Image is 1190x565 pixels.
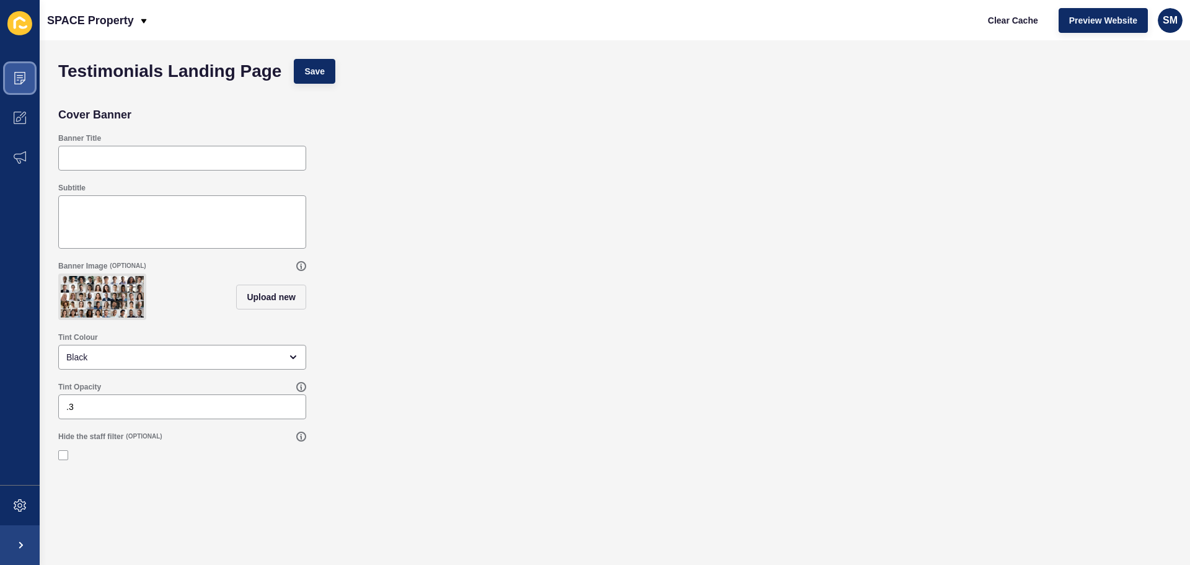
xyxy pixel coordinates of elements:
[977,8,1049,33] button: Clear Cache
[58,345,306,370] div: open menu
[58,183,86,193] label: Subtitle
[988,14,1038,27] span: Clear Cache
[236,285,306,309] button: Upload new
[126,432,162,441] span: (OPTIONAL)
[58,432,123,442] label: Hide the staff filter
[58,65,281,78] h1: Testimonials Landing Page
[58,133,101,143] label: Banner Title
[1163,14,1178,27] span: SM
[1069,14,1137,27] span: Preview Website
[304,65,325,78] span: Save
[1059,8,1148,33] button: Preview Website
[58,109,131,121] h2: Cover Banner
[58,332,98,342] label: Tint Colour
[58,382,101,392] label: Tint Opacity
[47,5,134,36] p: SPACE Property
[110,262,146,270] span: (OPTIONAL)
[247,291,296,303] span: Upload new
[58,261,107,271] label: Banner Image
[61,276,144,318] img: e4abecef57f72036ed2702c8ba6fa933.jpg
[294,59,335,84] button: Save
